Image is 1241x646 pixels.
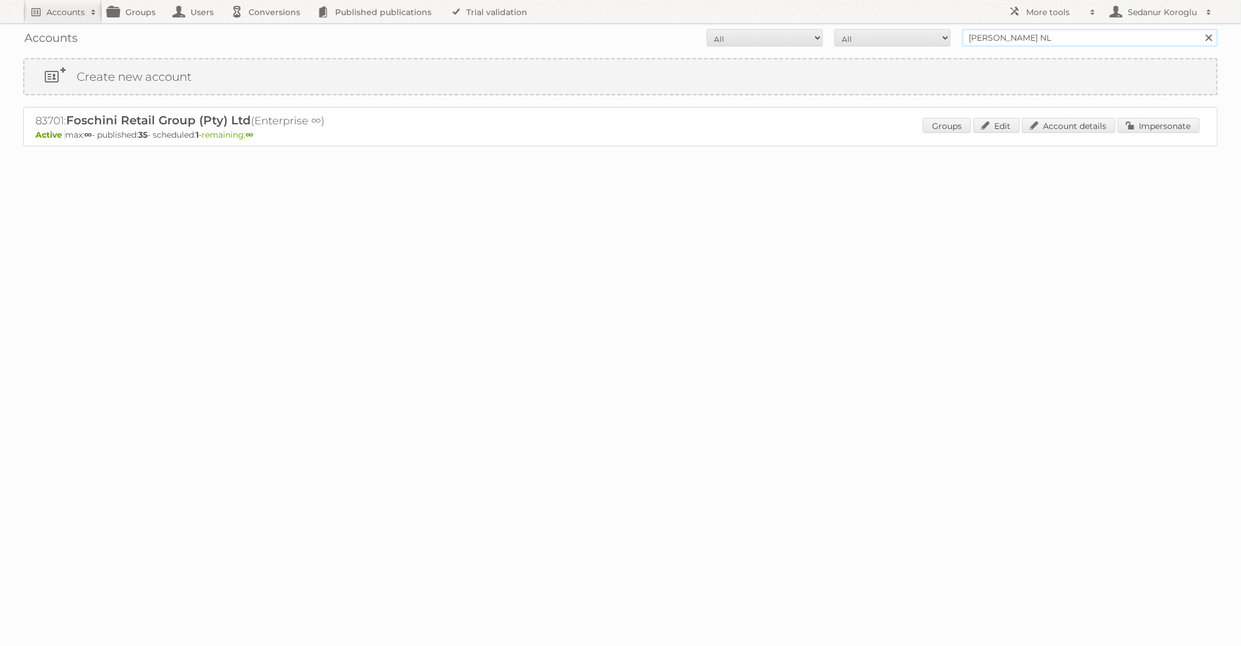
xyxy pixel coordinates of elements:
a: Impersonate [1118,118,1200,133]
span: Active [35,130,65,140]
h2: Sedanur Koroglu [1125,6,1200,18]
strong: 35 [138,130,148,140]
h2: More tools [1026,6,1084,18]
span: Foschini Retail Group (Pty) Ltd [66,113,251,127]
p: max: - published: - scheduled: - [35,130,1206,140]
strong: ∞ [84,130,92,140]
h2: Accounts [46,6,85,18]
a: Edit [973,118,1020,133]
h2: 83701: (Enterprise ∞) [35,113,442,128]
a: Account details [1022,118,1116,133]
span: remaining: [202,130,253,140]
a: Create new account [24,59,1217,94]
a: Groups [923,118,971,133]
strong: ∞ [246,130,253,140]
strong: 1 [196,130,199,140]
